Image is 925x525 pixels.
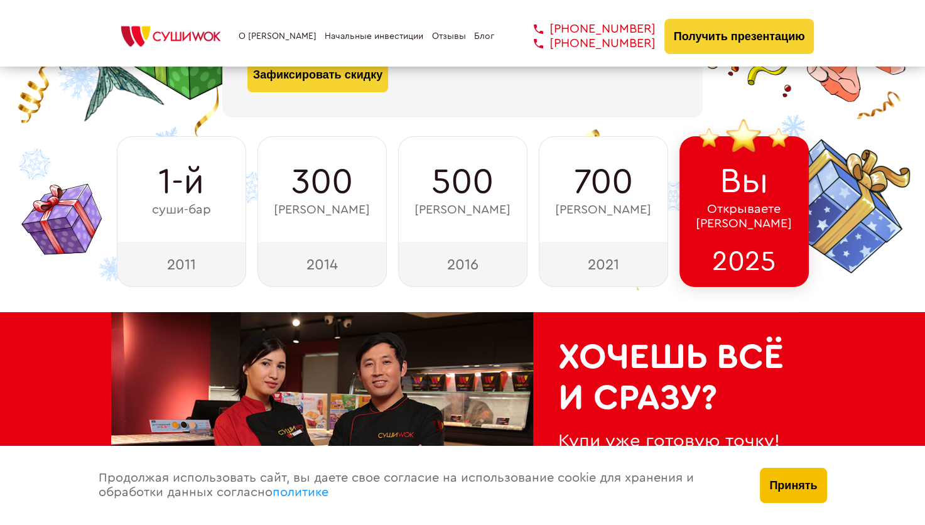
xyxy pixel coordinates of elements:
[539,242,668,287] div: 2021
[558,431,789,452] div: Купи уже готовую точку!
[414,203,511,217] span: [PERSON_NAME]
[474,31,494,41] a: Блог
[152,203,211,217] span: суши-бар
[325,31,423,41] a: Начальные инвестиции
[664,19,814,54] button: Получить презентацию
[431,162,494,202] span: 500
[558,337,789,418] h2: Хочешь всё и сразу?
[274,203,370,217] span: [PERSON_NAME]
[291,162,353,202] span: 300
[111,23,230,50] img: СУШИWOK
[760,468,826,503] button: Принять
[398,242,527,287] div: 2016
[273,486,328,499] a: политике
[86,446,748,525] div: Продолжая использовать сайт, вы даете свое согласие на использование cookie для хранения и обрабо...
[679,242,809,287] div: 2025
[239,31,316,41] a: О [PERSON_NAME]
[247,57,388,92] button: Зафиксировать скидку
[555,203,651,217] span: [PERSON_NAME]
[696,202,792,231] span: Открываете [PERSON_NAME]
[515,22,656,36] a: [PHONE_NUMBER]
[720,161,769,202] span: Вы
[515,36,656,51] a: [PHONE_NUMBER]
[574,162,633,202] span: 700
[158,162,204,202] span: 1-й
[432,31,466,41] a: Отзывы
[257,242,387,287] div: 2014
[117,242,246,287] div: 2011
